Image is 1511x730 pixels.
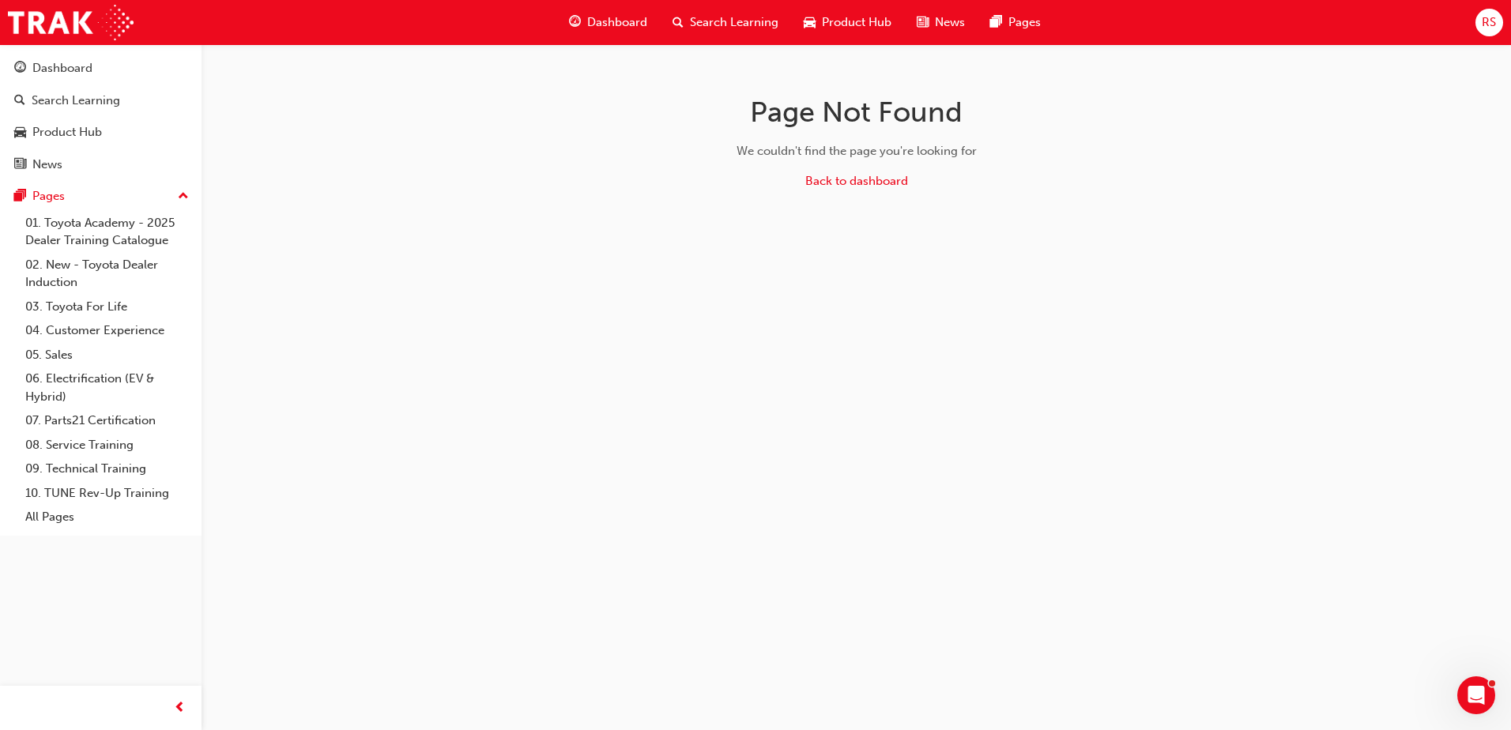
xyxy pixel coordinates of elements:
[805,174,908,188] a: Back to dashboard
[19,343,195,367] a: 05. Sales
[19,408,195,433] a: 07. Parts21 Certification
[587,13,647,32] span: Dashboard
[32,187,65,205] div: Pages
[6,182,195,211] button: Pages
[178,186,189,207] span: up-icon
[990,13,1002,32] span: pages-icon
[19,211,195,253] a: 01. Toyota Academy - 2025 Dealer Training Catalogue
[1008,13,1041,32] span: Pages
[19,318,195,343] a: 04. Customer Experience
[19,253,195,295] a: 02. New - Toyota Dealer Induction
[1475,9,1503,36] button: RS
[6,150,195,179] a: News
[606,95,1107,130] h1: Page Not Found
[14,62,26,76] span: guage-icon
[8,5,134,40] img: Trak
[1482,13,1496,32] span: RS
[822,13,891,32] span: Product Hub
[569,13,581,32] span: guage-icon
[14,94,25,108] span: search-icon
[935,13,965,32] span: News
[19,505,195,529] a: All Pages
[14,126,26,140] span: car-icon
[556,6,660,39] a: guage-iconDashboard
[19,295,195,319] a: 03. Toyota For Life
[19,433,195,457] a: 08. Service Training
[804,13,816,32] span: car-icon
[904,6,978,39] a: news-iconNews
[14,158,26,172] span: news-icon
[606,142,1107,160] div: We couldn't find the page you're looking for
[14,190,26,204] span: pages-icon
[19,481,195,506] a: 10. TUNE Rev-Up Training
[978,6,1053,39] a: pages-iconPages
[660,6,791,39] a: search-iconSearch Learning
[32,92,120,110] div: Search Learning
[174,698,186,718] span: prev-icon
[19,367,195,408] a: 06. Electrification (EV & Hybrid)
[6,54,195,83] a: Dashboard
[6,51,195,182] button: DashboardSearch LearningProduct HubNews
[673,13,684,32] span: search-icon
[1457,676,1495,714] iframe: Intercom live chat
[917,13,929,32] span: news-icon
[791,6,904,39] a: car-iconProduct Hub
[32,59,92,77] div: Dashboard
[19,457,195,481] a: 09. Technical Training
[690,13,778,32] span: Search Learning
[6,118,195,147] a: Product Hub
[32,123,102,141] div: Product Hub
[6,86,195,115] a: Search Learning
[32,156,62,174] div: News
